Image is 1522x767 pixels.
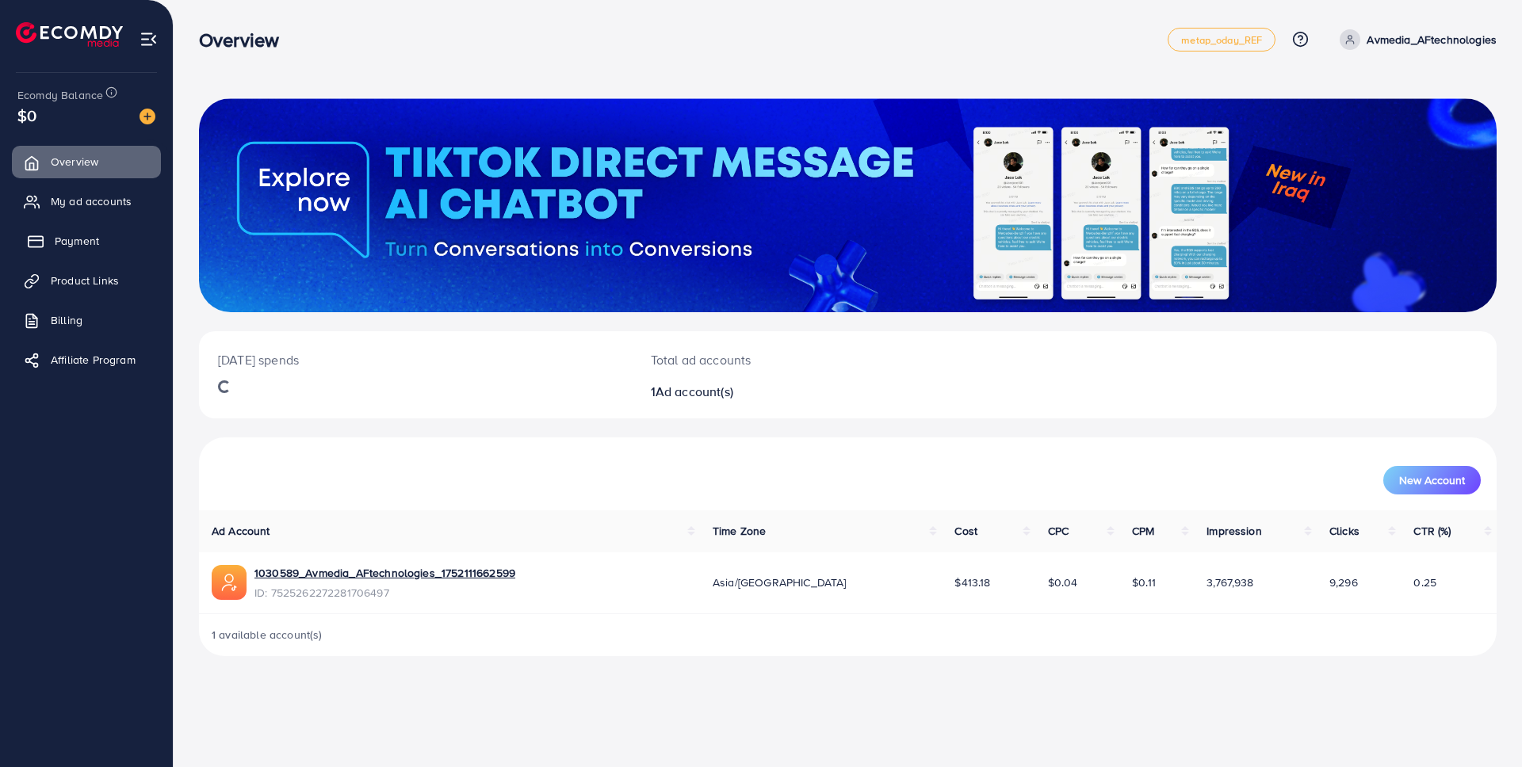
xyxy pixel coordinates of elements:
[1132,523,1154,539] span: CPM
[51,352,136,368] span: Affiliate Program
[254,565,515,581] a: 1030589_Avmedia_AFtechnologies_1752111662599
[1413,574,1436,590] span: 0.25
[1329,523,1359,539] span: Clicks
[212,627,323,643] span: 1 available account(s)
[1383,466,1481,494] button: New Account
[51,273,119,288] span: Product Links
[1399,475,1465,486] span: New Account
[212,523,270,539] span: Ad Account
[713,523,766,539] span: Time Zone
[212,565,247,600] img: ic-ads-acc.e4c84228.svg
[1455,696,1510,755] iframe: Chat
[51,193,132,209] span: My ad accounts
[16,22,123,47] img: logo
[1207,523,1262,539] span: Impression
[140,109,155,124] img: image
[1329,574,1358,590] span: 9,296
[1048,574,1078,590] span: $0.04
[12,146,161,177] a: Overview
[954,523,977,539] span: Cost
[254,585,515,601] span: ID: 7525262272281706497
[140,30,158,48] img: menu
[1181,35,1262,45] span: metap_oday_REF
[1367,30,1497,49] p: Avmedia_AFtechnologies
[1132,574,1156,590] span: $0.11
[12,344,161,376] a: Affiliate Program
[55,233,99,249] span: Payment
[218,350,613,369] p: [DATE] spends
[17,104,36,127] span: $0
[1168,28,1275,52] a: metap_oday_REF
[656,383,733,400] span: Ad account(s)
[1048,523,1069,539] span: CPC
[51,154,98,170] span: Overview
[199,29,292,52] h3: Overview
[17,87,103,103] span: Ecomdy Balance
[12,304,161,336] a: Billing
[1413,523,1451,539] span: CTR (%)
[12,265,161,296] a: Product Links
[1207,574,1253,590] span: 3,767,938
[713,574,847,590] span: Asia/[GEOGRAPHIC_DATA]
[12,185,161,217] a: My ad accounts
[651,384,937,399] h2: 1
[651,350,937,369] p: Total ad accounts
[51,312,82,328] span: Billing
[1333,29,1497,50] a: Avmedia_AFtechnologies
[12,225,161,257] a: Payment
[954,574,990,590] span: $413.18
